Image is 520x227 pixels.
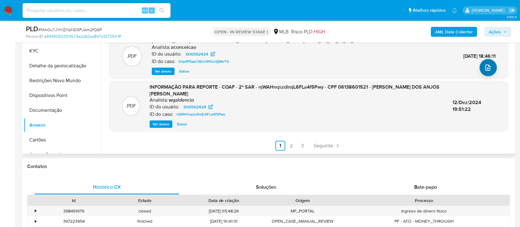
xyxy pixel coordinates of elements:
[150,120,172,128] button: Ver anexo
[155,6,168,15] button: search-icon
[24,103,101,118] button: Documentação
[176,68,192,75] button: Baixar
[174,120,190,128] button: Baixar
[153,121,169,127] span: Ver anexo
[35,218,36,224] div: •
[431,27,477,37] button: AML Data Collector
[485,27,511,37] button: Ações
[43,197,105,204] div: Id
[509,7,515,14] a: Sair
[142,7,147,13] span: Alt
[93,183,121,191] span: Histórico CX
[126,103,136,109] p: .PDF
[150,111,173,117] p: ID do caso:
[114,197,176,204] div: Estado
[338,206,510,216] div: Ingreso de dinero fisico
[414,183,437,191] span: Bate-papo
[109,141,509,151] nav: Paginação
[24,58,101,73] button: Detalhe da geolocalização
[152,58,175,65] p: ID do caso:
[184,103,206,111] span: 606562424
[38,206,109,216] div: 398461979
[489,27,501,37] span: Ações
[287,141,296,151] a: Vá para a página 2
[435,27,473,37] b: AML Data Collector
[38,27,102,33] span: # Mm0u7JYn1ZXbND5FJAm2fQ6P
[109,206,181,216] div: closed
[150,104,179,110] p: ID do usuário:
[38,216,109,226] div: 397223954
[152,44,170,50] p: Analista:
[271,197,334,204] div: Origem
[463,53,496,60] span: [DATE] 18:46:11
[26,34,43,39] b: Person ID
[180,103,217,111] a: 606562424
[291,28,325,35] span: Risco PLD:
[338,216,510,226] div: PF - ATO - MONEY_THROUGH
[152,51,181,57] p: ID do usuário:
[212,27,270,36] p: OPEN - IN REVIEW STAGE I
[35,208,36,214] div: •
[24,132,101,147] button: Cartões
[176,58,232,65] a: Day4P5aeCSjUc9AGu5jjMvTG
[155,68,171,74] span: Ver anexo
[27,163,510,170] h1: Contatos
[23,6,171,15] input: Pesquise usuários ou casos...
[24,88,101,103] button: Dispositivos Point
[174,111,228,118] a: njWAHnqszdimjL6FLa4f5Pwy
[413,7,446,14] span: Atalhos rápidos
[256,183,276,191] span: Soluções
[150,83,440,97] span: INFORMAÇÃO PARA REPORTE - COAF - 2º SAR - njWAHnqszdimjL6FLa4f5Pwy - CPF 06138601521 - [PERSON_NA...
[127,53,137,60] p: .PDF
[180,206,267,216] div: [DATE] 05:48:26
[314,143,333,148] span: Seguinte
[343,197,506,204] div: Processo
[185,197,263,204] div: Data de criação
[24,44,101,58] button: KYC
[44,34,121,39] a: a99490502f24629a2db2ad847b327054
[169,97,194,103] h6: wgaldencio
[24,73,101,88] button: Restrições Novo Mundo
[452,8,457,13] a: Notificações
[26,24,38,34] b: PLD
[180,216,267,226] div: [DATE] 10:41:31
[109,216,181,226] div: finished
[152,68,175,75] button: Ver anexo
[472,7,507,13] p: carlos.guerra@mercadopago.com.br
[24,118,101,132] button: Anexos
[179,68,189,74] span: Baixar
[480,59,497,76] button: upload-file
[177,121,187,127] span: Baixar
[267,216,338,226] div: OPEN_CASE_MANUAL_REVIEW
[314,28,325,35] span: HIGH
[186,50,208,58] span: 606562424
[182,50,219,58] a: 606562424
[171,44,196,50] h6: aconceicao
[507,15,517,19] span: 3.156.0
[151,7,153,13] span: s
[311,141,343,151] a: Seguinte
[24,147,101,162] button: Contas Bancárias
[452,99,481,113] span: 12/Dez/2024 19:51:22
[267,206,338,216] div: MP_PORTAL
[298,141,307,151] a: Vá para a página 3
[179,58,229,65] span: Day4P5aeCSjUc9AGu5jjMvTG
[273,28,289,35] div: MLB
[275,141,285,151] a: Vá para a página 1
[150,97,168,103] p: Analista:
[176,111,225,118] span: njWAHnqszdimjL6FLa4f5Pwy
